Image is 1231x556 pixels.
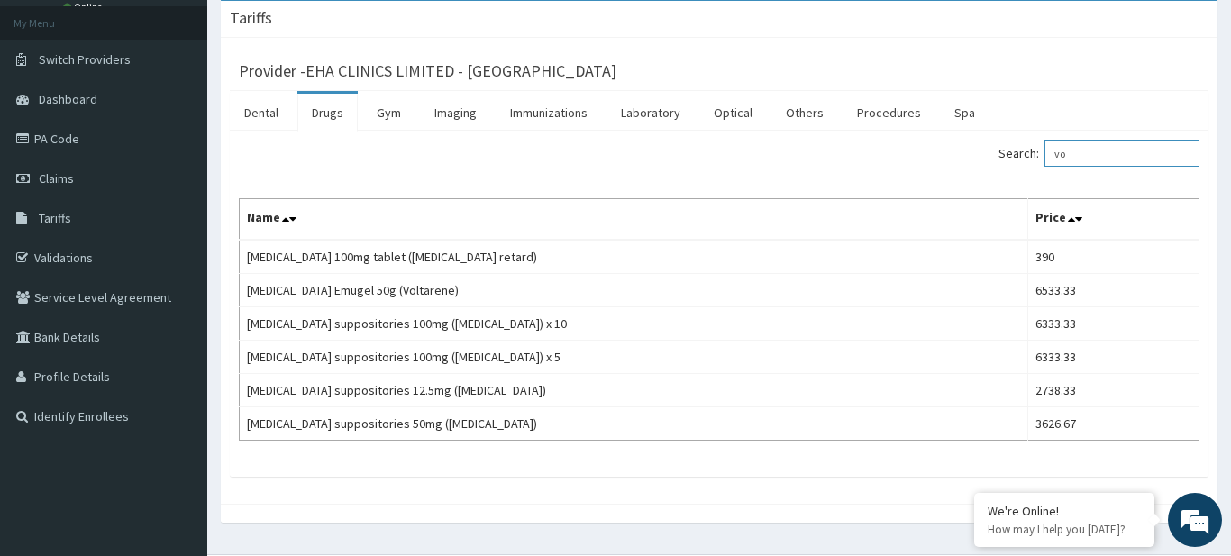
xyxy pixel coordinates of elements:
td: 6533.33 [1027,274,1199,307]
div: Chat with us now [94,101,303,124]
td: [MEDICAL_DATA] suppositories 100mg ([MEDICAL_DATA]) x 5 [240,341,1028,374]
td: [MEDICAL_DATA] suppositories 100mg ([MEDICAL_DATA]) x 10 [240,307,1028,341]
input: Search: [1044,140,1199,167]
a: Optical [699,94,767,132]
label: Search: [998,140,1199,167]
p: How may I help you today? [988,522,1141,537]
h3: Provider - EHA CLINICS LIMITED - [GEOGRAPHIC_DATA] [239,63,616,79]
span: Claims [39,170,74,187]
th: Name [240,199,1028,241]
h3: Tariffs [230,10,272,26]
td: [MEDICAL_DATA] suppositories 12.5mg ([MEDICAL_DATA]) [240,374,1028,407]
span: Tariffs [39,210,71,226]
td: 2738.33 [1027,374,1199,407]
a: Drugs [297,94,358,132]
th: Price [1027,199,1199,241]
span: Switch Providers [39,51,131,68]
td: 390 [1027,240,1199,274]
span: Dashboard [39,91,97,107]
a: Others [771,94,838,132]
td: [MEDICAL_DATA] suppositories 50mg ([MEDICAL_DATA]) [240,407,1028,441]
a: Dental [230,94,293,132]
div: Minimize live chat window [296,9,339,52]
a: Gym [362,94,415,132]
td: [MEDICAL_DATA] Emugel 50g (Voltarene) [240,274,1028,307]
span: We're online! [105,164,249,346]
img: d_794563401_company_1708531726252_794563401 [33,90,73,135]
a: Spa [940,94,989,132]
a: Online [63,1,106,14]
a: Imaging [420,94,491,132]
td: 3626.67 [1027,407,1199,441]
textarea: Type your message and hit 'Enter' [9,367,343,430]
a: Procedures [843,94,935,132]
td: 6333.33 [1027,341,1199,374]
td: 6333.33 [1027,307,1199,341]
td: [MEDICAL_DATA] 100mg tablet ([MEDICAL_DATA] retard) [240,240,1028,274]
a: Immunizations [496,94,602,132]
a: Laboratory [606,94,695,132]
div: We're Online! [988,503,1141,519]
